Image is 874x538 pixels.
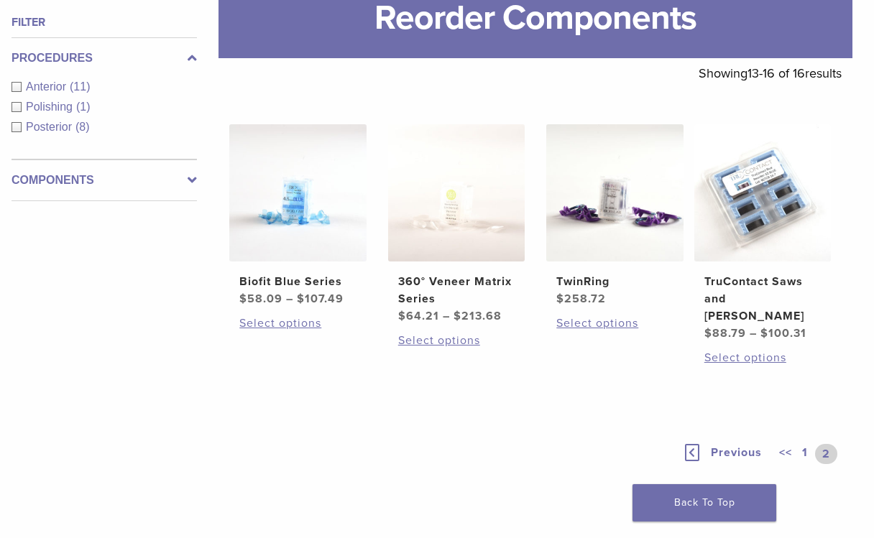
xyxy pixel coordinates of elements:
label: Procedures [11,50,197,67]
a: << [776,444,795,464]
label: Components [11,172,197,189]
span: – [443,309,450,323]
bdi: 100.31 [760,326,806,340]
img: 360° Veneer Matrix Series [388,124,525,261]
span: $ [398,309,406,323]
a: 2 [815,444,837,464]
span: $ [760,326,768,340]
span: $ [556,292,564,306]
span: – [286,292,293,306]
img: TruContact Saws and Sanders [694,124,832,261]
bdi: 107.49 [297,292,344,306]
a: TruContact Saws and SandersTruContact Saws and [PERSON_NAME] [694,124,832,342]
a: Select options for “360° Veneer Matrix Series” [398,332,515,349]
a: Back To Top [632,484,776,521]
a: Select options for “Biofit Blue Series” [239,315,356,332]
h2: TwinRing [556,273,673,290]
a: TwinRingTwinRing $258.72 [546,124,684,307]
span: Anterior [26,80,70,93]
bdi: 88.79 [704,326,746,340]
span: – [750,326,757,340]
span: 13-16 of 16 [747,65,805,81]
span: $ [454,309,461,323]
bdi: 64.21 [398,309,439,323]
bdi: 258.72 [556,292,606,306]
span: $ [239,292,247,306]
p: Showing results [699,58,842,88]
bdi: 213.68 [454,309,502,323]
a: 1 [799,444,811,464]
span: (8) [75,121,90,133]
h4: Filter [11,14,197,31]
span: Posterior [26,121,75,133]
span: Polishing [26,101,76,113]
span: Previous [711,445,762,460]
img: Biofit Blue Series [229,124,367,261]
bdi: 58.09 [239,292,282,306]
a: 360° Veneer Matrix Series360° Veneer Matrix Series [388,124,525,325]
h2: TruContact Saws and [PERSON_NAME] [704,273,821,325]
a: Select options for “TwinRing” [556,315,673,332]
img: TwinRing [546,124,684,261]
span: (1) [76,101,91,113]
span: $ [297,292,305,306]
span: (11) [70,80,90,93]
h2: Biofit Blue Series [239,273,356,290]
h2: 360° Veneer Matrix Series [398,273,515,307]
a: Select options for “TruContact Saws and Sanders” [704,349,821,366]
a: Biofit Blue SeriesBiofit Blue Series [229,124,367,307]
span: $ [704,326,712,340]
